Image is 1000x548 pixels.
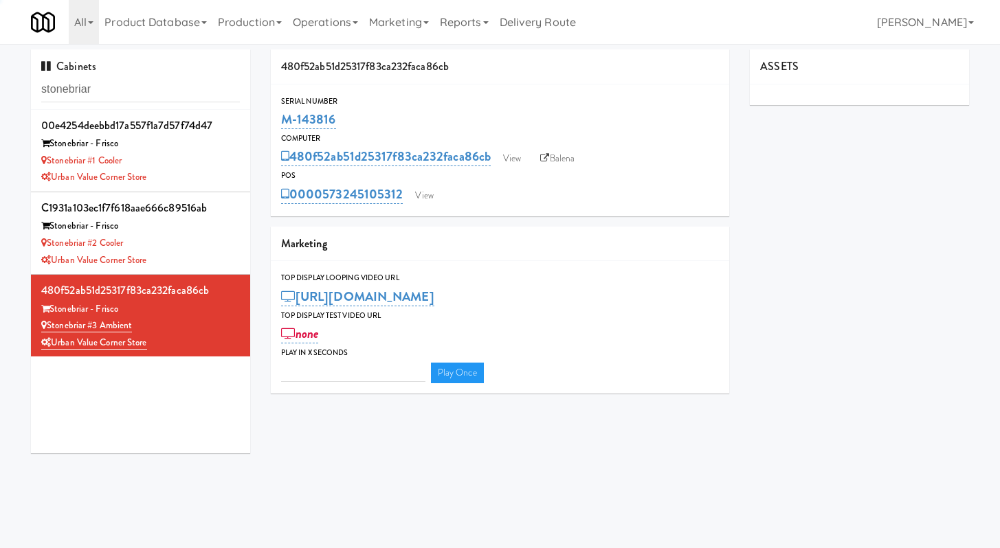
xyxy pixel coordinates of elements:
[41,319,132,332] a: Stonebriar #3 Ambient
[41,253,147,266] a: Urban Value Corner Store
[496,148,528,169] a: View
[31,10,55,34] img: Micromart
[281,324,319,343] a: none
[281,309,720,323] div: Top Display Test Video Url
[41,198,240,218] div: c1931a103ec1f7f618aae666c89516ab
[281,132,720,146] div: Computer
[41,115,240,136] div: 00e4254deebbd17a557f1a7d57f74d47
[281,185,403,204] a: 0000573245105312
[281,147,491,166] a: 480f52ab51d25317f83ca232faca86cb
[281,287,434,306] a: [URL][DOMAIN_NAME]
[760,58,799,74] span: ASSETS
[408,185,440,206] a: View
[41,170,147,183] a: Urban Value Corner Store
[533,148,581,169] a: Balena
[41,58,96,74] span: Cabinets
[281,110,336,129] a: M-143816
[281,169,720,183] div: POS
[41,77,240,102] input: Search cabinets
[31,192,250,275] li: c1931a103ec1f7f618aae666c89516abStonebriar - Frisco Stonebriar #2 CoolerUrban Value Corner Store
[271,49,730,84] div: 480f52ab51d25317f83ca232faca86cb
[41,336,147,350] a: Urban Value Corner Store
[31,110,250,192] li: 00e4254deebbd17a557f1a7d57f74d47Stonebriar - Frisco Stonebriar #1 CoolerUrban Value Corner Store
[41,236,123,249] a: Stonebriar #2 Cooler
[41,154,122,167] a: Stonebriar #1 Cooler
[31,275,250,356] li: 480f52ab51d25317f83ca232faca86cbStonebriar - Frisco Stonebriar #3 AmbientUrban Value Corner Store
[281,346,720,360] div: Play in X seconds
[41,301,240,318] div: Stonebriar - Frisco
[281,95,720,109] div: Serial Number
[41,280,240,301] div: 480f52ab51d25317f83ca232faca86cb
[431,363,484,383] a: Play Once
[41,135,240,152] div: Stonebriar - Frisco
[41,218,240,235] div: Stonebriar - Frisco
[281,236,327,251] span: Marketing
[281,271,720,285] div: Top Display Looping Video Url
